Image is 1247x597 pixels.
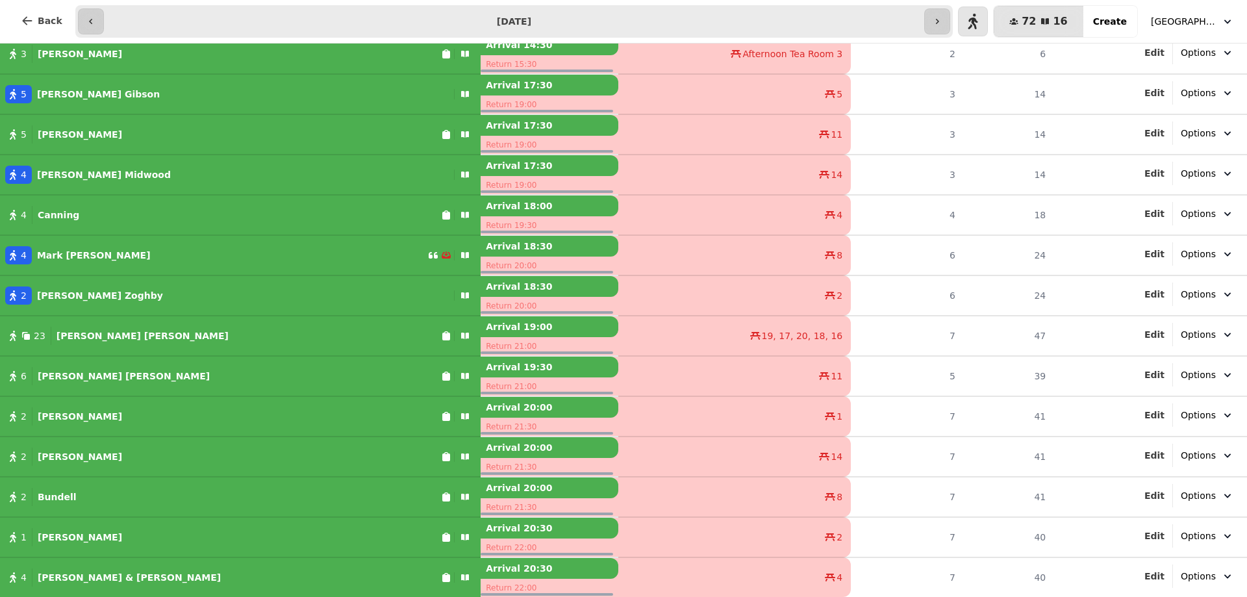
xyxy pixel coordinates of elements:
[481,377,618,396] p: Return 21:00
[38,16,62,25] span: Back
[1053,16,1067,27] span: 16
[481,115,618,136] p: Arrival 17:30
[1173,565,1242,588] button: Options
[21,209,27,222] span: 4
[1181,409,1216,422] span: Options
[1144,411,1165,420] span: Edit
[963,195,1053,235] td: 18
[963,155,1053,195] td: 14
[21,88,27,101] span: 5
[21,490,27,503] span: 2
[1144,86,1165,99] button: Edit
[21,410,27,423] span: 2
[1181,207,1216,220] span: Options
[481,397,618,418] p: Arrival 20:00
[1144,88,1165,97] span: Edit
[37,289,163,302] p: [PERSON_NAME] Zoghby
[481,437,618,458] p: Arrival 20:00
[837,88,842,101] span: 5
[1173,242,1242,266] button: Options
[57,329,229,342] p: [PERSON_NAME] [PERSON_NAME]
[1144,248,1165,260] button: Edit
[1173,444,1242,467] button: Options
[481,196,618,216] p: Arrival 18:00
[1144,449,1165,462] button: Edit
[21,370,27,383] span: 6
[851,356,963,396] td: 5
[1144,491,1165,500] span: Edit
[1144,167,1165,180] button: Edit
[963,517,1053,557] td: 40
[1144,46,1165,59] button: Edit
[1144,209,1165,218] span: Edit
[963,114,1053,155] td: 14
[1144,328,1165,341] button: Edit
[837,490,842,503] span: 8
[1173,162,1242,185] button: Options
[1181,489,1216,502] span: Options
[851,477,963,517] td: 7
[963,316,1053,356] td: 47
[831,168,842,181] span: 14
[481,458,618,476] p: Return 21:30
[851,74,963,114] td: 3
[851,114,963,155] td: 3
[38,410,122,423] p: [PERSON_NAME]
[1181,288,1216,301] span: Options
[21,531,27,544] span: 1
[481,95,618,114] p: Return 19:00
[1144,572,1165,581] span: Edit
[1173,403,1242,427] button: Options
[837,289,842,302] span: 2
[21,168,27,181] span: 4
[481,558,618,579] p: Arrival 20:30
[1144,129,1165,138] span: Edit
[1181,86,1216,99] span: Options
[21,289,27,302] span: 2
[1144,249,1165,259] span: Edit
[1173,41,1242,64] button: Options
[38,531,122,544] p: [PERSON_NAME]
[21,571,27,584] span: 4
[10,5,73,36] button: Back
[1151,15,1216,28] span: [GEOGRAPHIC_DATA], [GEOGRAPHIC_DATA]
[1173,121,1242,145] button: Options
[1144,531,1165,540] span: Edit
[481,34,618,55] p: Arrival 14:30
[34,329,45,342] span: 23
[837,531,842,544] span: 2
[1144,207,1165,220] button: Edit
[1181,248,1216,260] span: Options
[37,88,160,101] p: [PERSON_NAME] Gibson
[1144,489,1165,502] button: Edit
[1144,288,1165,301] button: Edit
[1173,81,1242,105] button: Options
[481,216,618,235] p: Return 19:30
[1144,368,1165,381] button: Edit
[481,176,618,194] p: Return 19:00
[1144,127,1165,140] button: Edit
[38,571,221,584] p: [PERSON_NAME] & [PERSON_NAME]
[1181,328,1216,341] span: Options
[851,34,963,74] td: 2
[1181,570,1216,583] span: Options
[1083,6,1137,37] button: Create
[837,410,842,423] span: 1
[851,396,963,437] td: 7
[851,557,963,597] td: 7
[481,257,618,275] p: Return 20:00
[837,571,842,584] span: 4
[1144,529,1165,542] button: Edit
[481,418,618,436] p: Return 21:30
[1144,330,1165,339] span: Edit
[1144,451,1165,460] span: Edit
[481,357,618,377] p: Arrival 19:30
[481,236,618,257] p: Arrival 18:30
[1173,202,1242,225] button: Options
[481,518,618,539] p: Arrival 20:30
[481,155,618,176] p: Arrival 17:30
[1144,570,1165,583] button: Edit
[1173,484,1242,507] button: Options
[1181,368,1216,381] span: Options
[481,75,618,95] p: Arrival 17:30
